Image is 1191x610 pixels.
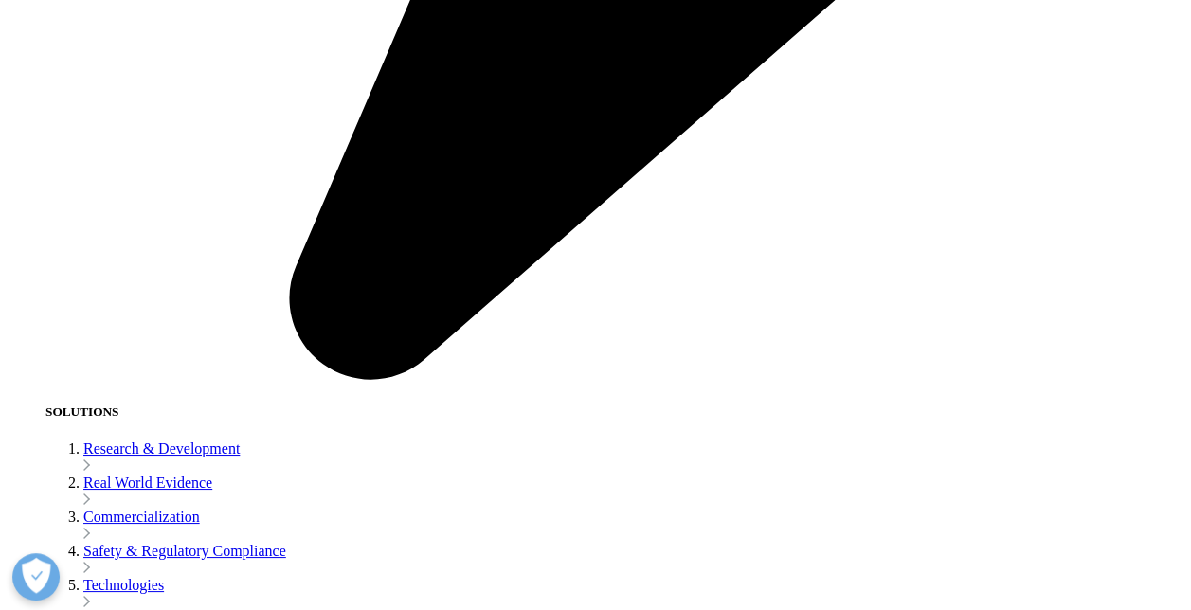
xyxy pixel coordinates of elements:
a: Real World Evidence [83,475,212,491]
a: Safety & Regulatory Compliance [83,543,286,559]
a: Commercialization [83,509,200,525]
a: Research & Development [83,440,240,457]
a: Technologies [83,577,164,593]
button: Open Preferences [12,553,60,601]
h5: SOLUTIONS [45,404,1183,420]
